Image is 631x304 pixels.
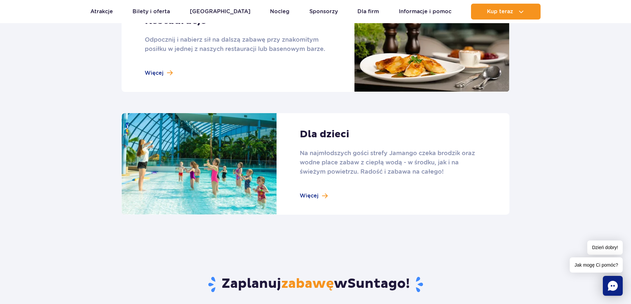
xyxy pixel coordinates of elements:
a: Bilety i oferta [132,4,170,20]
span: Dzień dobry! [587,240,623,255]
button: Kup teraz [471,4,541,20]
span: zabawę [281,276,334,292]
a: [GEOGRAPHIC_DATA] [190,4,250,20]
a: Dla firm [357,4,379,20]
h3: Zaplanuj w ! [122,276,509,293]
span: Jak mogę Ci pomóc? [570,257,623,273]
a: Informacje i pomoc [399,4,451,20]
a: Sponsorzy [309,4,338,20]
div: Chat [603,276,623,296]
span: Kup teraz [487,9,513,15]
a: Atrakcje [90,4,113,20]
span: Suntago [347,276,406,292]
a: Nocleg [270,4,289,20]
